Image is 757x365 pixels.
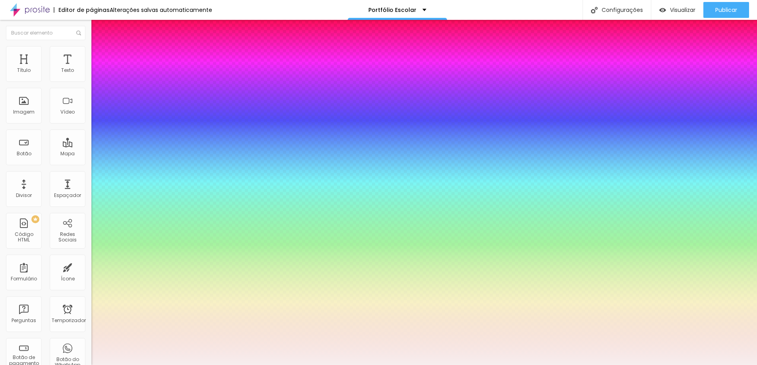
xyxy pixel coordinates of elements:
[61,67,74,73] font: Texto
[52,317,86,324] font: Temporizador
[58,231,77,243] font: Redes Sociais
[11,275,37,282] font: Formulário
[368,6,416,14] font: Portfólio Escolar
[58,6,110,14] font: Editor de páginas
[591,7,598,14] img: Ícone
[17,67,31,73] font: Título
[13,108,35,115] font: Imagem
[110,6,212,14] font: Alterações salvas automaticamente
[6,26,85,40] input: Buscar elemento
[60,108,75,115] font: Vídeo
[670,6,695,14] font: Visualizar
[76,31,81,35] img: Ícone
[61,275,75,282] font: Ícone
[703,2,749,18] button: Publicar
[16,192,32,199] font: Divisor
[715,6,737,14] font: Publicar
[659,7,666,14] img: view-1.svg
[602,6,643,14] font: Configurações
[60,150,75,157] font: Mapa
[12,317,36,324] font: Perguntas
[15,231,33,243] font: Código HTML
[54,192,81,199] font: Espaçador
[17,150,31,157] font: Botão
[651,2,703,18] button: Visualizar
